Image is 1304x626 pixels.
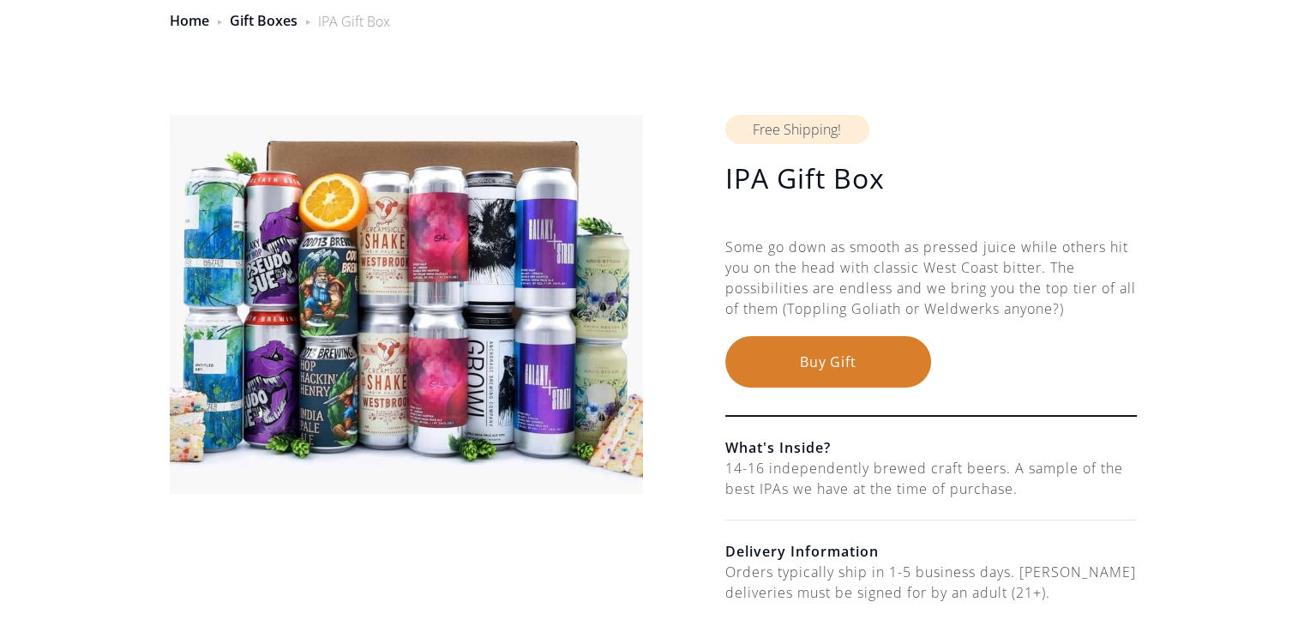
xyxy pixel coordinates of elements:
[725,541,1137,562] h6: Delivery Information
[230,11,297,30] a: Gift Boxes
[318,11,390,32] div: IPA Gift Box
[725,458,1137,499] div: 14-16 independently brewed craft beers. A sample of the best IPAs we have at the time of purchase.
[725,437,1137,458] h6: What's Inside?
[725,115,869,144] div: Free Shipping!
[725,336,931,388] button: Buy Gift
[725,562,1137,603] div: Orders typically ship in 1-5 business days. [PERSON_NAME] deliveries must be signed for by an adu...
[725,161,1137,196] h1: IPA Gift Box
[725,237,1137,336] div: Some go down as smooth as pressed juice while others hit you on the head with classic West Coast ...
[170,11,209,30] a: Home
